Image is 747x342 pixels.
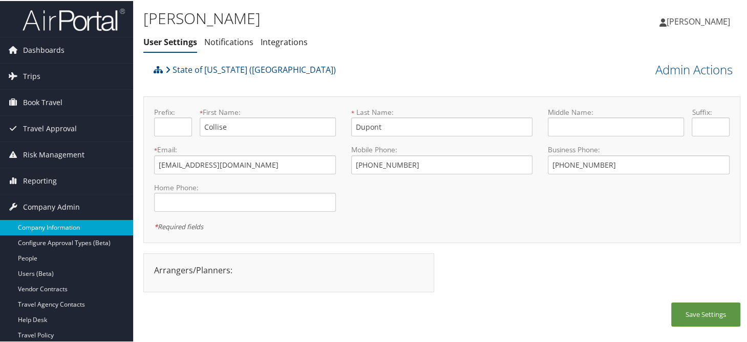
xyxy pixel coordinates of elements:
a: User Settings [143,35,197,47]
a: Notifications [204,35,253,47]
span: Risk Management [23,141,84,167]
span: Trips [23,63,40,88]
a: [PERSON_NAME] [659,5,740,36]
a: Admin Actions [655,60,733,77]
span: Company Admin [23,193,80,219]
label: First Name: [200,106,336,116]
a: Integrations [261,35,308,47]
span: Travel Approval [23,115,77,140]
label: Middle Name: [548,106,684,116]
a: State of [US_STATE] ([GEOGRAPHIC_DATA]) [165,58,336,79]
span: Dashboards [23,36,65,62]
span: Book Travel [23,89,62,114]
span: Reporting [23,167,57,193]
h1: [PERSON_NAME] [143,7,541,28]
label: Email: [154,144,336,154]
span: [PERSON_NAME] [667,15,730,26]
label: Last Name: [351,106,533,116]
em: Required fields [154,221,203,230]
label: Business Phone: [548,144,730,154]
label: Suffix: [692,106,730,116]
label: Prefix: [154,106,192,116]
button: Save Settings [671,301,740,326]
label: Home Phone: [154,182,336,192]
div: Arrangers/Planners: [146,263,431,275]
label: Mobile Phone: [351,144,533,154]
img: airportal-logo.png [23,7,125,31]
